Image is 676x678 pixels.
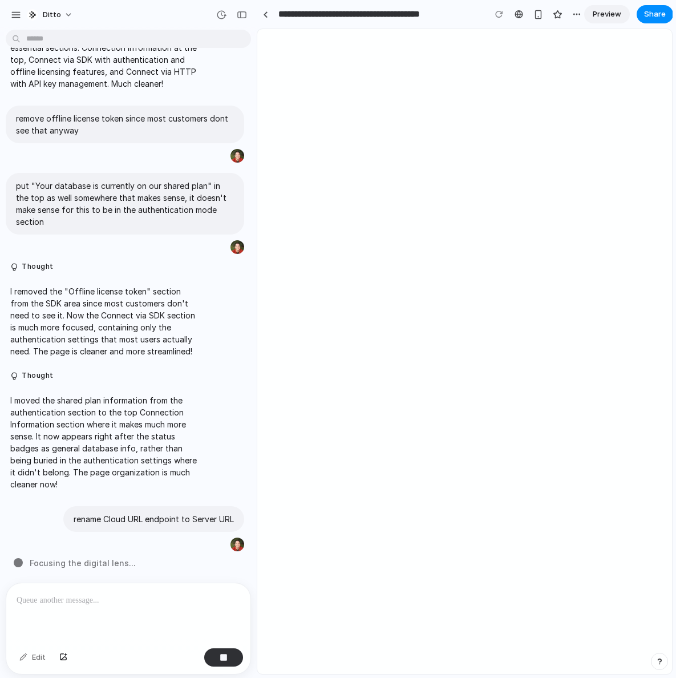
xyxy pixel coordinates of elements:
span: Share [644,9,666,20]
p: put "Your database is currently on our shared plan" in the top as well somewhere that makes sense... [16,180,234,228]
span: Ditto [43,9,61,21]
p: I removed the "Big peer connection information" section from the SDK area as requested. Now the p... [10,6,201,90]
button: Ditto [22,6,79,24]
button: Share [637,5,673,23]
p: remove offline license token since most customers dont see that anyway [16,112,234,136]
p: rename Cloud URL endpoint to Server URL [74,513,234,525]
span: Preview [593,9,621,20]
a: Preview [584,5,630,23]
span: Focusing the digital lens ... [30,557,136,569]
p: I removed the "Offline license token" section from the SDK area since most customers don't need t... [10,285,201,357]
p: I moved the shared plan information from the authentication section to the top Connection Informa... [10,394,201,490]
